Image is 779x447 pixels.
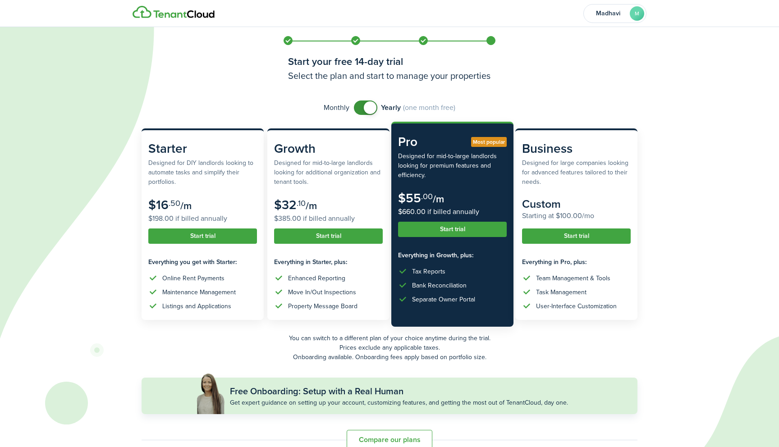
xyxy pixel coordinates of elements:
subscription-pricing-card-price-annual: $385.00 if billed annually [274,213,383,224]
subscription-pricing-card-features-title: Everything in Starter, plus: [274,257,383,267]
subscription-pricing-card-price-amount: $16 [148,196,169,214]
div: Move In/Out Inspections [288,287,356,297]
subscription-pricing-card-features-title: Everything in Pro, plus: [522,257,631,267]
subscription-pricing-card-price-cents: .50 [169,197,180,209]
subscription-pricing-card-features-title: Everything you get with Starter: [148,257,257,267]
div: Team Management & Tools [536,274,610,283]
subscription-pricing-card-description: Designed for mid-to-large landlords looking for additional organization and tenant tools. [274,158,383,187]
div: Property Message Board [288,301,357,311]
div: Task Management [536,287,587,297]
button: Start trial [148,228,257,244]
p: You can switch to a different plan of your choice anytime during the trial. Prices exclude any ap... [142,333,637,362]
div: Online Rent Payments [162,274,225,283]
subscription-pricing-card-price-cents: .00 [421,191,433,202]
subscription-pricing-card-description: Designed for mid-to-large landlords looking for premium features and efficiency. [398,151,507,180]
div: Separate Owner Portal [412,295,475,304]
div: Bank Reconciliation [412,281,467,290]
subscription-pricing-banner-description: Get expert guidance on setting up your account, customizing features, and getting the most out of... [230,398,568,407]
subscription-pricing-card-price-annual: Starting at $100.00/mo [522,210,631,221]
subscription-pricing-card-title: Growth [274,139,383,158]
img: Logo [133,6,215,18]
button: Open menu [583,4,646,23]
subscription-pricing-card-price-cents: .10 [297,197,306,209]
avatar-text: M [630,6,644,21]
subscription-pricing-banner-title: Free Onboarding: Setup with a Real Human [230,384,403,398]
subscription-pricing-card-price-amount: $32 [274,196,297,214]
span: Monthly [324,102,349,113]
subscription-pricing-card-price-amount: Custom [522,196,561,212]
img: Free Onboarding: Setup with a Real Human [196,372,225,414]
div: Tax Reports [412,267,445,276]
button: Start trial [522,228,631,244]
button: Start trial [398,222,507,237]
div: User-Interface Customization [536,301,617,311]
subscription-pricing-card-price-period: /m [433,192,444,206]
span: Madhavi [590,10,626,17]
h1: Start your free 14-day trial [288,54,491,69]
div: Listings and Applications [162,301,231,311]
subscription-pricing-card-features-title: Everything in Growth, plus: [398,251,507,260]
subscription-pricing-card-price-period: /m [306,198,317,213]
div: Enhanced Reporting [288,274,345,283]
div: Maintenance Management [162,287,236,297]
span: Most popular [473,138,505,146]
subscription-pricing-card-price-annual: $198.00 if billed annually [148,213,257,224]
subscription-pricing-card-price-amount: $55 [398,189,421,207]
subscription-pricing-card-description: Designed for large companies looking for advanced features tailored to their needs. [522,158,631,187]
button: Start trial [274,228,383,244]
subscription-pricing-card-title: Business [522,139,631,158]
subscription-pricing-card-description: Designed for DIY landlords looking to automate tasks and simplify their portfolios. [148,158,257,187]
subscription-pricing-card-title: Starter [148,139,257,158]
subscription-pricing-card-title: Pro [398,132,507,151]
subscription-pricing-card-price-annual: $660.00 if billed annually [398,206,507,217]
h3: Select the plan and start to manage your properties [288,69,491,82]
subscription-pricing-card-price-period: /m [180,198,192,213]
